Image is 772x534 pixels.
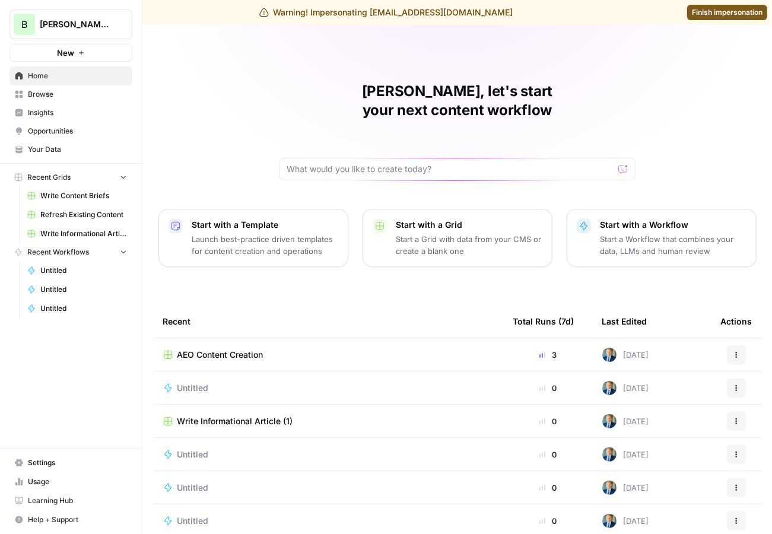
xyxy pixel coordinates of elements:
div: 0 [513,382,583,394]
span: Recent Workflows [27,247,89,258]
p: Start with a Template [192,219,338,231]
img: arvzg7vs4x4156nyo4jt3wkd75g5 [602,447,617,462]
a: Learning Hub [9,491,132,510]
a: Untitled [163,482,494,494]
span: Help + Support [28,514,127,525]
a: Untitled [22,299,132,318]
button: Workspace: Bennett Financials [9,9,132,39]
p: Start a Grid with data from your CMS or create a blank one [396,233,542,257]
div: 0 [513,449,583,460]
a: Untitled [163,382,494,394]
h1: [PERSON_NAME], let's start your next content workflow [279,82,636,120]
img: arvzg7vs4x4156nyo4jt3wkd75g5 [602,414,617,428]
div: Total Runs (7d) [513,305,574,338]
span: Untitled [40,303,127,314]
div: 3 [513,349,583,361]
div: 0 [513,482,583,494]
div: [DATE] [602,481,649,495]
p: Start a Workflow that combines your data, LLMs and human review [601,233,746,257]
a: AEO Content Creation [163,349,494,361]
img: arvzg7vs4x4156nyo4jt3wkd75g5 [602,348,617,362]
div: 0 [513,415,583,427]
a: Write Informational Article (1) [163,415,494,427]
span: [PERSON_NAME] Financials [40,18,112,30]
div: [DATE] [602,514,649,528]
a: Your Data [9,140,132,159]
a: Write Content Briefs [22,186,132,205]
span: Untitled [40,284,127,295]
div: [DATE] [602,414,649,428]
p: Launch best-practice driven templates for content creation and operations [192,233,338,257]
a: Browse [9,85,132,104]
span: Finish impersonation [692,7,763,18]
span: AEO Content Creation [177,349,263,361]
div: 0 [513,515,583,527]
img: arvzg7vs4x4156nyo4jt3wkd75g5 [602,481,617,495]
button: Recent Grids [9,169,132,186]
span: B [21,17,27,31]
span: Settings [28,457,127,468]
span: Write Informational Article (1) [177,415,293,427]
button: Help + Support [9,510,132,529]
span: Untitled [177,449,209,460]
div: Last Edited [602,305,647,338]
div: [DATE] [602,381,649,395]
div: [DATE] [602,447,649,462]
span: Untitled [40,265,127,276]
span: Your Data [28,144,127,155]
p: Start with a Grid [396,219,542,231]
button: New [9,44,132,62]
span: Recent Grids [27,172,71,183]
button: Recent Workflows [9,243,132,261]
span: New [57,47,74,59]
a: Untitled [22,280,132,299]
div: Recent [163,305,494,338]
input: What would you like to create today? [287,163,614,175]
a: Finish impersonation [687,5,767,20]
img: arvzg7vs4x4156nyo4jt3wkd75g5 [602,381,617,395]
a: Opportunities [9,122,132,141]
button: Start with a WorkflowStart a Workflow that combines your data, LLMs and human review [567,209,757,267]
div: [DATE] [602,348,649,362]
span: Browse [28,89,127,100]
img: arvzg7vs4x4156nyo4jt3wkd75g5 [602,514,617,528]
a: Write Informational Article [22,224,132,243]
button: Start with a TemplateLaunch best-practice driven templates for content creation and operations [158,209,348,267]
span: Untitled [177,382,209,394]
a: Usage [9,472,132,491]
span: Opportunities [28,126,127,136]
span: Write Informational Article [40,228,127,239]
a: Settings [9,453,132,472]
span: Untitled [177,515,209,527]
span: Insights [28,107,127,118]
a: Refresh Existing Content [22,205,132,224]
a: Home [9,66,132,85]
span: Learning Hub [28,495,127,506]
span: Home [28,71,127,81]
p: Start with a Workflow [601,219,746,231]
div: Warning! Impersonating [EMAIL_ADDRESS][DOMAIN_NAME] [259,7,513,18]
a: Untitled [163,449,494,460]
a: Untitled [163,515,494,527]
span: Untitled [177,482,209,494]
div: Actions [721,305,752,338]
span: Refresh Existing Content [40,209,127,220]
a: Untitled [22,261,132,280]
a: Insights [9,103,132,122]
span: Write Content Briefs [40,190,127,201]
button: Start with a GridStart a Grid with data from your CMS or create a blank one [363,209,552,267]
span: Usage [28,476,127,487]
